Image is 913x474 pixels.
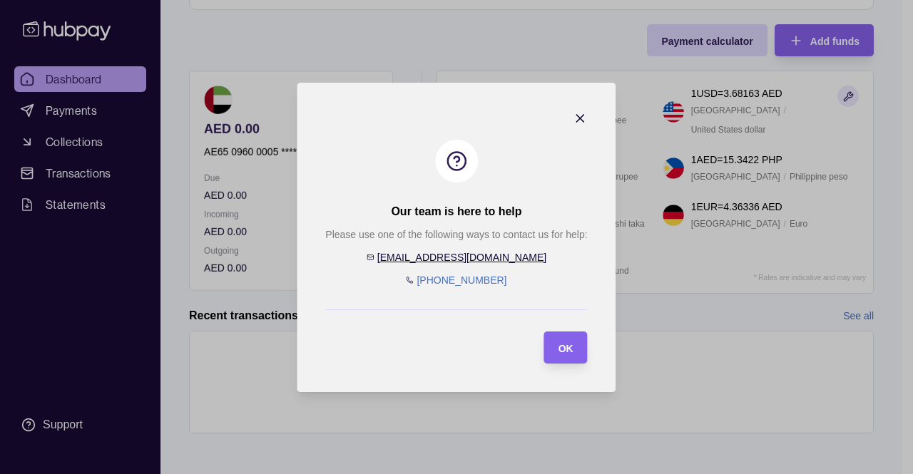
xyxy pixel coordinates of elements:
button: OK [544,331,588,364]
p: Please use one of the following ways to contact us for help: [325,227,587,242]
a: [EMAIL_ADDRESS][DOMAIN_NAME] [377,252,546,263]
h2: Our team is here to help [391,204,521,220]
a: [PHONE_NUMBER] [417,274,506,286]
span: OK [558,342,573,354]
